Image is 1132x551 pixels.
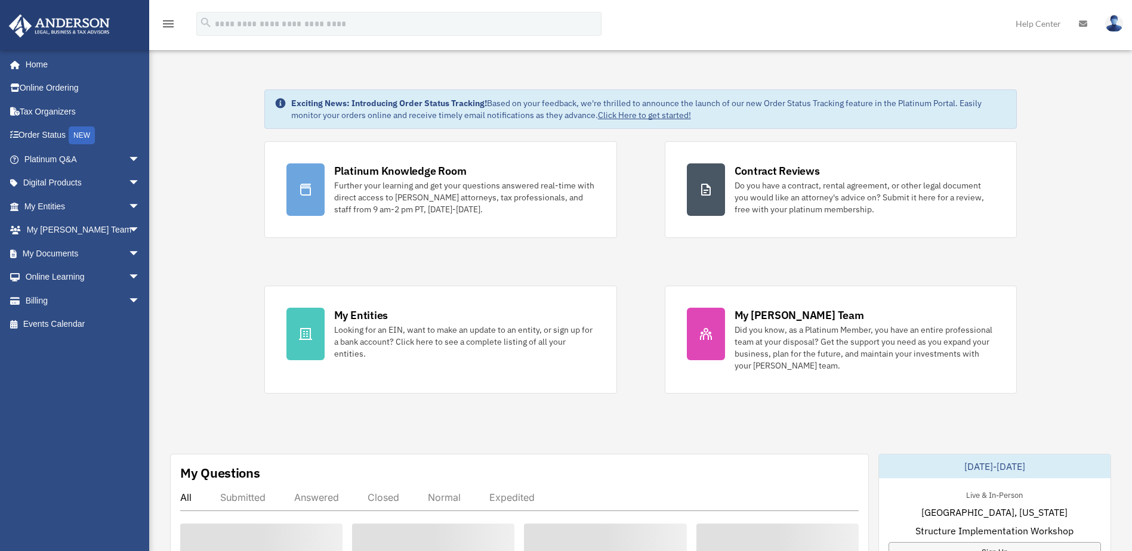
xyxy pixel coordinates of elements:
[180,491,192,503] div: All
[8,171,158,195] a: Digital Productsarrow_drop_down
[180,464,260,482] div: My Questions
[8,147,158,171] a: Platinum Q&Aarrow_drop_down
[8,289,158,312] a: Billingarrow_drop_down
[8,100,158,123] a: Tax Organizers
[957,488,1032,500] div: Live & In-Person
[334,179,595,215] div: Further your learning and get your questions answered real-time with direct access to [PERSON_NAM...
[665,286,1017,394] a: My [PERSON_NAME] Team Did you know, as a Platinum Member, you have an entire professional team at...
[368,491,399,503] div: Closed
[735,163,820,178] div: Contract Reviews
[264,286,617,394] a: My Entities Looking for an EIN, want to make an update to an entity, or sign up for a bank accoun...
[128,218,152,243] span: arrow_drop_down
[915,524,1074,538] span: Structure Implementation Workshop
[69,126,95,144] div: NEW
[128,289,152,313] span: arrow_drop_down
[1105,15,1123,32] img: User Pic
[8,218,158,242] a: My [PERSON_NAME] Teamarrow_drop_down
[921,505,1068,519] span: [GEOGRAPHIC_DATA], [US_STATE]
[8,76,158,100] a: Online Ordering
[489,491,535,503] div: Expedited
[8,194,158,218] a: My Entitiesarrow_drop_down
[291,97,1007,121] div: Based on your feedback, we're thrilled to announce the launch of our new Order Status Tracking fe...
[128,194,152,219] span: arrow_drop_down
[294,491,339,503] div: Answered
[8,312,158,336] a: Events Calendar
[128,171,152,196] span: arrow_drop_down
[8,265,158,289] a: Online Learningarrow_drop_down
[598,110,691,120] a: Click Here to get started!
[8,123,158,148] a: Order StatusNEW
[220,491,266,503] div: Submitted
[334,308,388,323] div: My Entities
[161,21,175,31] a: menu
[665,141,1017,238] a: Contract Reviews Do you have a contract, rental agreement, or other legal document you would like...
[264,141,617,238] a: Platinum Knowledge Room Further your learning and get your questions answered real-time with dire...
[428,491,461,503] div: Normal
[128,147,152,172] span: arrow_drop_down
[8,52,152,76] a: Home
[8,242,158,265] a: My Documentsarrow_drop_down
[199,16,212,29] i: search
[5,14,113,38] img: Anderson Advisors Platinum Portal
[879,454,1111,478] div: [DATE]-[DATE]
[735,324,995,372] div: Did you know, as a Platinum Member, you have an entire professional team at your disposal? Get th...
[735,308,864,323] div: My [PERSON_NAME] Team
[334,163,467,178] div: Platinum Knowledge Room
[128,242,152,266] span: arrow_drop_down
[334,324,595,360] div: Looking for an EIN, want to make an update to an entity, or sign up for a bank account? Click her...
[128,265,152,290] span: arrow_drop_down
[161,17,175,31] i: menu
[291,98,487,109] strong: Exciting News: Introducing Order Status Tracking!
[735,179,995,215] div: Do you have a contract, rental agreement, or other legal document you would like an attorney's ad...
